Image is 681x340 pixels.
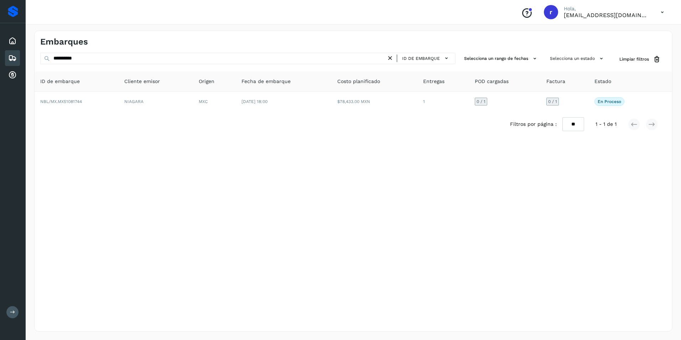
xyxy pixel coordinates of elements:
[564,6,649,12] p: Hola,
[417,92,469,112] td: 1
[594,78,611,85] span: Estado
[241,99,267,104] span: [DATE] 18:00
[564,12,649,19] p: romanreyes@tumsa.com.mx
[199,78,214,85] span: Origen
[40,78,80,85] span: ID de embarque
[119,92,193,112] td: NIAGARA
[475,78,509,85] span: POD cargadas
[400,53,452,63] button: ID de embarque
[548,99,557,104] span: 0 / 1
[546,78,565,85] span: Factura
[547,53,608,65] button: Selecciona un estado
[619,56,649,62] span: Limpiar filtros
[337,78,380,85] span: Costo planificado
[596,120,617,128] span: 1 - 1 de 1
[402,55,440,62] span: ID de embarque
[124,78,160,85] span: Cliente emisor
[40,37,88,47] h4: Embarques
[510,120,557,128] span: Filtros por página :
[477,99,485,104] span: 0 / 1
[614,53,666,66] button: Limpiar filtros
[461,53,541,65] button: Selecciona un rango de fechas
[193,92,236,112] td: MXC
[423,78,445,85] span: Entregas
[40,99,82,104] span: NBL/MX.MX51081744
[598,99,621,104] p: En proceso
[5,67,20,83] div: Cuentas por cobrar
[5,33,20,49] div: Inicio
[241,78,291,85] span: Fecha de embarque
[332,92,417,112] td: $78,433.00 MXN
[5,50,20,66] div: Embarques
